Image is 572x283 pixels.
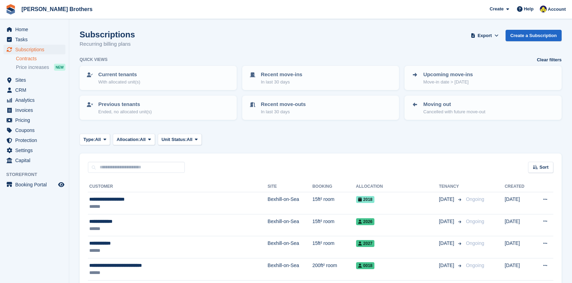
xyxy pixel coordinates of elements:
[80,30,135,39] h1: Subscriptions
[356,262,375,269] span: 0018
[15,35,57,44] span: Tasks
[80,96,236,119] a: Previous tenants Ended, no allocated unit(s)
[261,71,302,79] p: Recent move-ins
[15,105,57,115] span: Invoices
[15,85,57,95] span: CRM
[16,55,65,62] a: Contracts
[3,25,65,34] a: menu
[312,258,356,280] td: 200ft² room
[423,108,485,115] p: Cancelled with future move-out
[466,219,484,224] span: Ongoing
[439,196,455,203] span: [DATE]
[15,156,57,165] span: Capital
[80,134,110,145] button: Type: All
[466,196,484,202] span: Ongoing
[15,125,57,135] span: Coupons
[80,67,236,89] a: Current tenants With allocated unit(s)
[267,258,312,280] td: Bexhill-on-Sea
[3,105,65,115] a: menu
[80,40,135,48] p: Recurring billing plans
[3,145,65,155] a: menu
[439,218,455,225] span: [DATE]
[113,134,155,145] button: Allocation: All
[261,108,306,115] p: In last 30 days
[3,45,65,54] a: menu
[261,79,302,86] p: In last 30 days
[16,64,49,71] span: Price increases
[162,136,187,143] span: Unit Status:
[15,25,57,34] span: Home
[423,71,473,79] p: Upcoming move-ins
[15,135,57,145] span: Protection
[117,136,140,143] span: Allocation:
[466,263,484,268] span: Ongoing
[312,236,356,258] td: 15ft² room
[466,240,484,246] span: Ongoing
[490,6,503,12] span: Create
[3,156,65,165] a: menu
[505,236,533,258] td: [DATE]
[3,180,65,189] a: menu
[15,45,57,54] span: Subscriptions
[267,192,312,214] td: Bexhill-on-Sea
[439,240,455,247] span: [DATE]
[3,115,65,125] a: menu
[15,115,57,125] span: Pricing
[423,79,473,86] p: Move-in date > [DATE]
[506,30,562,41] a: Create a Subscription
[405,96,561,119] a: Moving out Cancelled with future move-out
[98,79,140,86] p: With allocated unit(s)
[439,181,463,192] th: Tenancy
[312,214,356,236] td: 15ft² room
[3,75,65,85] a: menu
[312,181,356,192] th: Booking
[140,136,146,143] span: All
[83,136,95,143] span: Type:
[88,181,267,192] th: Customer
[3,85,65,95] a: menu
[54,64,65,71] div: NEW
[16,63,65,71] a: Price increases NEW
[15,75,57,85] span: Sites
[6,171,69,178] span: Storefront
[15,145,57,155] span: Settings
[98,71,140,79] p: Current tenants
[3,135,65,145] a: menu
[524,6,534,12] span: Help
[356,240,375,247] span: 2027
[423,100,485,108] p: Moving out
[505,214,533,236] td: [DATE]
[267,214,312,236] td: Bexhill-on-Sea
[505,258,533,280] td: [DATE]
[356,218,375,225] span: 2026
[95,136,101,143] span: All
[537,56,562,63] a: Clear filters
[505,181,533,192] th: Created
[158,134,202,145] button: Unit Status: All
[3,35,65,44] a: menu
[356,181,439,192] th: Allocation
[243,67,399,89] a: Recent move-ins In last 30 days
[6,4,16,15] img: stora-icon-8386f47178a22dfd0bd8f6a31ec36ba5ce8667c1dd55bd0f319d3a0aa187defe.svg
[356,196,375,203] span: 2018
[548,6,566,13] span: Account
[470,30,500,41] button: Export
[19,3,95,15] a: [PERSON_NAME] Brothers
[98,108,152,115] p: Ended, no allocated unit(s)
[15,180,57,189] span: Booking Portal
[267,181,312,192] th: Site
[267,236,312,258] td: Bexhill-on-Sea
[15,95,57,105] span: Analytics
[3,125,65,135] a: menu
[98,100,152,108] p: Previous tenants
[439,262,455,269] span: [DATE]
[539,164,548,171] span: Sort
[505,192,533,214] td: [DATE]
[312,192,356,214] td: 15ft² room
[540,6,547,12] img: Cameron
[187,136,193,143] span: All
[57,180,65,189] a: Preview store
[80,56,108,63] h6: Quick views
[3,95,65,105] a: menu
[243,96,399,119] a: Recent move-outs In last 30 days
